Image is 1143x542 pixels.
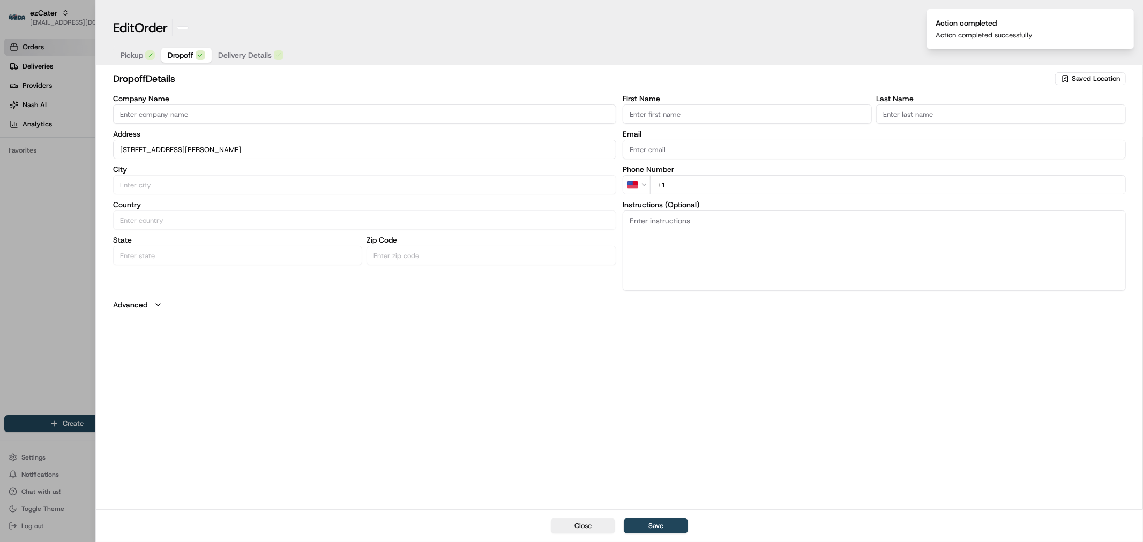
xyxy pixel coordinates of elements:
button: Saved Location [1055,71,1126,86]
label: Address [113,130,616,138]
div: Start new chat [36,102,176,113]
label: Advanced [113,299,147,310]
button: Advanced [113,299,1126,310]
input: Enter first name [623,104,872,124]
input: Enter email [623,140,1126,159]
p: Order ID: [1086,17,1114,27]
input: Enter phone number [650,175,1126,194]
div: 💻 [91,156,99,165]
label: State [113,236,363,244]
button: Start new chat [182,106,195,118]
span: Pylon [107,182,130,190]
div: 📗 [11,156,19,165]
input: Enter address [113,140,616,159]
button: Close [551,518,615,533]
span: Knowledge Base [21,155,82,166]
div: We're available if you need us! [36,113,136,122]
span: Saved Location [1072,74,1120,84]
span: Order [135,19,168,36]
input: Enter company name [113,104,616,124]
label: Instructions (Optional) [623,201,1126,208]
span: Dropoff [168,50,193,61]
a: 📗Knowledge Base [6,151,86,170]
input: Enter state [113,246,363,265]
label: Last Name [876,95,1126,102]
p: Created At: [1086,29,1122,39]
label: Phone Number [623,165,1126,173]
label: Zip Code [367,236,616,244]
h1: Edit [113,19,168,36]
label: City [113,165,616,173]
label: Country [113,201,616,208]
label: Email [623,130,1126,138]
button: Save [624,518,688,533]
input: Enter zip code [367,246,616,265]
span: Delivery Details [218,50,272,61]
img: Nash [11,11,32,32]
span: API Documentation [101,155,172,166]
a: Powered byPylon [76,181,130,190]
p: Welcome 👋 [11,43,195,60]
a: 💻API Documentation [86,151,176,170]
label: Company Name [113,95,616,102]
input: Enter city [113,175,616,194]
span: Pickup [121,50,143,61]
img: 1736555255976-a54dd68f-1ca7-489b-9aae-adbdc363a1c4 [11,102,30,122]
input: Clear [28,69,177,80]
input: Enter last name [876,104,1126,124]
label: First Name [623,95,872,102]
input: Enter country [113,210,616,230]
h2: dropoff Details [113,71,1053,86]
